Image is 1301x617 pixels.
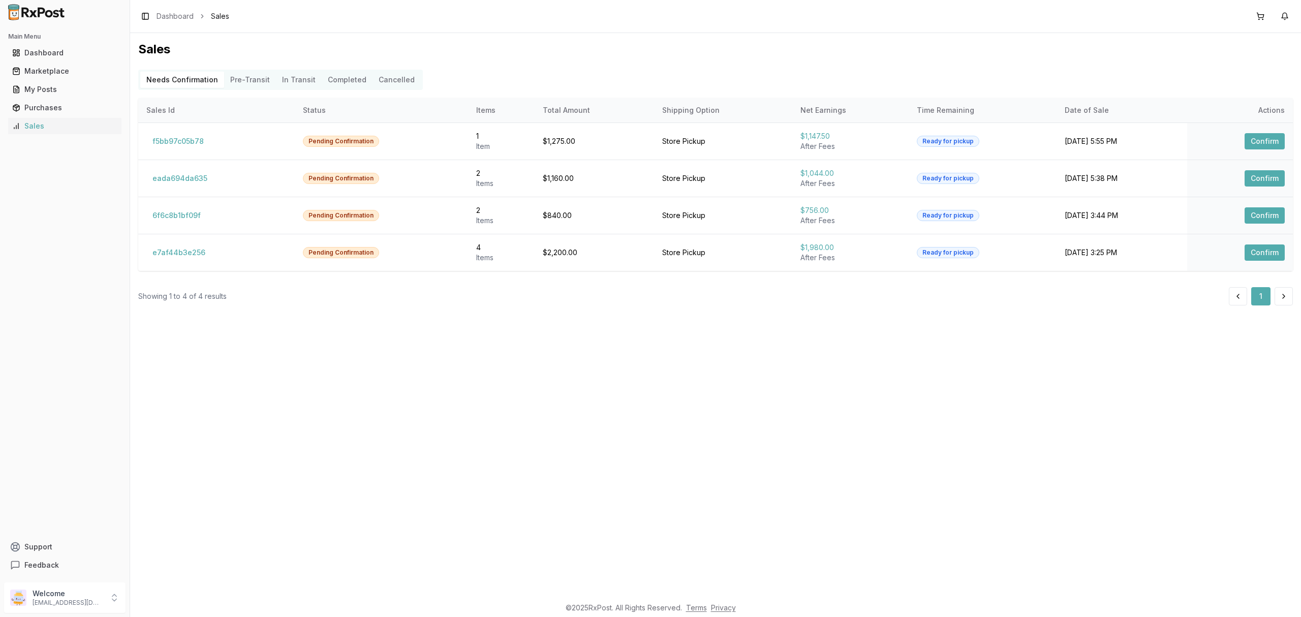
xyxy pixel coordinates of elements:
div: 1 [476,131,526,141]
button: Dashboard [4,45,126,61]
a: Purchases [8,99,121,117]
th: Date of Sale [1057,98,1187,122]
th: Sales Id [138,98,295,122]
h2: Main Menu [8,33,121,41]
div: Ready for pickup [917,210,979,221]
div: Item s [476,215,526,226]
button: 1 [1251,287,1271,305]
button: My Posts [4,81,126,98]
button: In Transit [276,72,322,88]
div: 2 [476,205,526,215]
div: Item s [476,253,526,263]
a: My Posts [8,80,121,99]
div: Item s [476,178,526,189]
div: [DATE] 5:38 PM [1065,173,1179,183]
div: $1,044.00 [800,168,901,178]
th: Time Remaining [909,98,1057,122]
button: Confirm [1245,133,1285,149]
button: Needs Confirmation [140,72,224,88]
a: Privacy [711,603,736,612]
div: [DATE] 3:25 PM [1065,248,1179,258]
div: Pending Confirmation [303,173,379,184]
a: Marketplace [8,62,121,80]
div: Purchases [12,103,117,113]
div: $840.00 [543,210,646,221]
button: Support [4,538,126,556]
div: After Fees [800,141,901,151]
div: $1,980.00 [800,242,901,253]
button: Sales [4,118,126,134]
div: $756.00 [800,205,901,215]
th: Net Earnings [792,98,909,122]
img: RxPost Logo [4,4,69,20]
span: Feedback [24,560,59,570]
div: Store Pickup [662,173,784,183]
div: After Fees [800,178,901,189]
button: 6f6c8b1bf09f [146,207,207,224]
button: Marketplace [4,63,126,79]
div: Pending Confirmation [303,247,379,258]
button: Cancelled [373,72,421,88]
th: Items [468,98,535,122]
a: Dashboard [8,44,121,62]
button: eada694da635 [146,170,213,187]
a: Terms [686,603,707,612]
button: Purchases [4,100,126,116]
div: Dashboard [12,48,117,58]
button: Completed [322,72,373,88]
a: Sales [8,117,121,135]
div: [DATE] 3:44 PM [1065,210,1179,221]
div: Showing 1 to 4 of 4 results [138,291,227,301]
a: Dashboard [157,11,194,21]
div: Marketplace [12,66,117,76]
div: After Fees [800,215,901,226]
span: Sales [211,11,229,21]
button: Feedback [4,556,126,574]
div: Pending Confirmation [303,136,379,147]
img: User avatar [10,590,26,606]
div: Store Pickup [662,136,784,146]
div: Sales [12,121,117,131]
th: Status [295,98,468,122]
div: Ready for pickup [917,247,979,258]
button: Pre-Transit [224,72,276,88]
div: My Posts [12,84,117,95]
div: Ready for pickup [917,136,979,147]
button: Confirm [1245,170,1285,187]
div: After Fees [800,253,901,263]
div: 4 [476,242,526,253]
div: [DATE] 5:55 PM [1065,136,1179,146]
div: Item [476,141,526,151]
div: 2 [476,168,526,178]
div: Pending Confirmation [303,210,379,221]
th: Actions [1187,98,1293,122]
div: $2,200.00 [543,248,646,258]
h1: Sales [138,41,1293,57]
div: Ready for pickup [917,173,979,184]
div: $1,160.00 [543,173,646,183]
div: $1,147.50 [800,131,901,141]
div: $1,275.00 [543,136,646,146]
button: Confirm [1245,207,1285,224]
th: Shipping Option [654,98,792,122]
div: Store Pickup [662,210,784,221]
button: e7af44b3e256 [146,244,211,261]
button: f5bb97c05b78 [146,133,210,149]
th: Total Amount [535,98,654,122]
button: Confirm [1245,244,1285,261]
p: Welcome [33,589,103,599]
nav: breadcrumb [157,11,229,21]
p: [EMAIL_ADDRESS][DOMAIN_NAME] [33,599,103,607]
div: Store Pickup [662,248,784,258]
